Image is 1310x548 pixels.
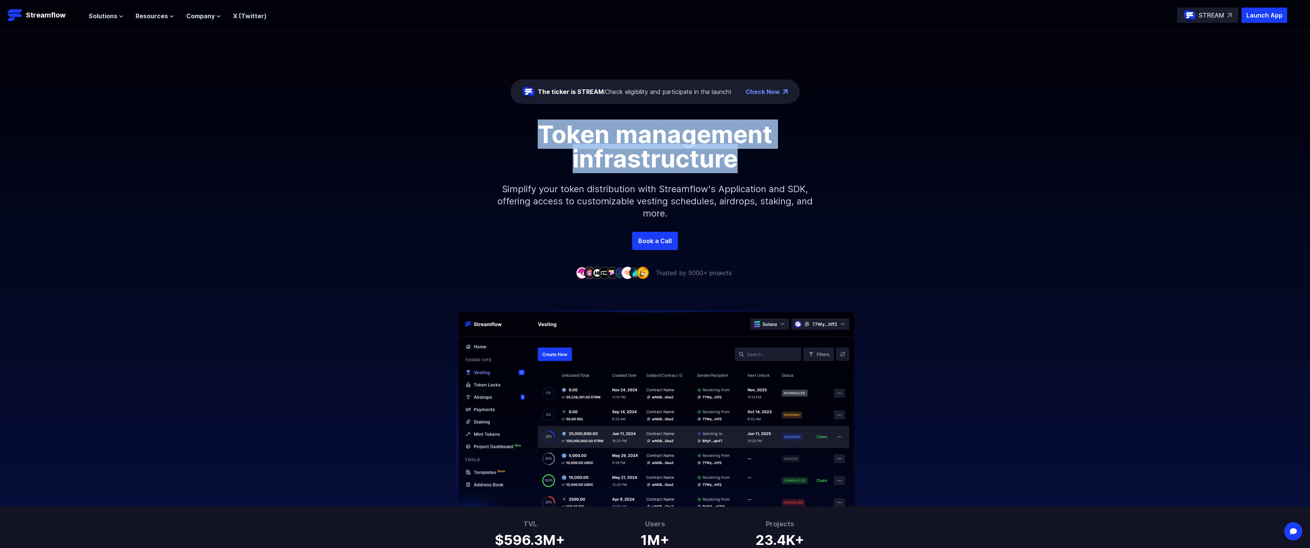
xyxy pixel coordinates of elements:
[1284,522,1302,540] div: Open Intercom Messenger
[89,11,123,21] button: Solutions
[136,11,174,21] button: Resources
[783,89,788,94] img: top-right-arrow.png
[522,86,535,98] img: streamflow-logo-circle.png
[538,88,605,96] span: The ticker is STREAM:
[26,10,65,21] p: Streamflow
[233,12,267,20] a: X (Twitter)
[89,11,117,21] span: Solutions
[756,519,804,529] h3: Projects
[1184,9,1196,21] img: streamflow-logo-circle.png
[538,87,731,96] div: Check eligibility and participate in the launch!
[495,529,565,548] h1: $596.3M+
[1227,13,1232,18] img: top-right-arrow.svg
[641,529,669,548] h1: 1M+
[591,267,603,279] img: company-3
[656,268,732,277] p: Trusted by 5000+ projects
[1241,8,1287,23] button: Launch App
[484,122,826,171] h1: Token management infrastructure
[1177,8,1238,23] a: STREAM
[8,8,81,23] a: Streamflow
[495,519,565,529] h3: TVL
[632,232,678,250] a: Book a Call
[1199,11,1224,20] p: STREAM
[637,267,649,279] img: company-9
[186,11,215,21] span: Company
[411,310,899,507] img: Hero Image
[629,267,641,279] img: company-8
[621,267,634,279] img: company-7
[614,267,626,279] img: company-6
[641,519,669,529] h3: Users
[576,267,588,279] img: company-1
[756,529,804,548] h1: 23.4K+
[8,8,23,23] img: Streamflow Logo
[599,267,611,279] img: company-4
[136,11,168,21] span: Resources
[606,267,618,279] img: company-5
[491,171,819,232] p: Simplify your token distribution with Streamflow's Application and SDK, offering access to custom...
[186,11,221,21] button: Company
[583,267,596,279] img: company-2
[746,87,780,96] a: Check Now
